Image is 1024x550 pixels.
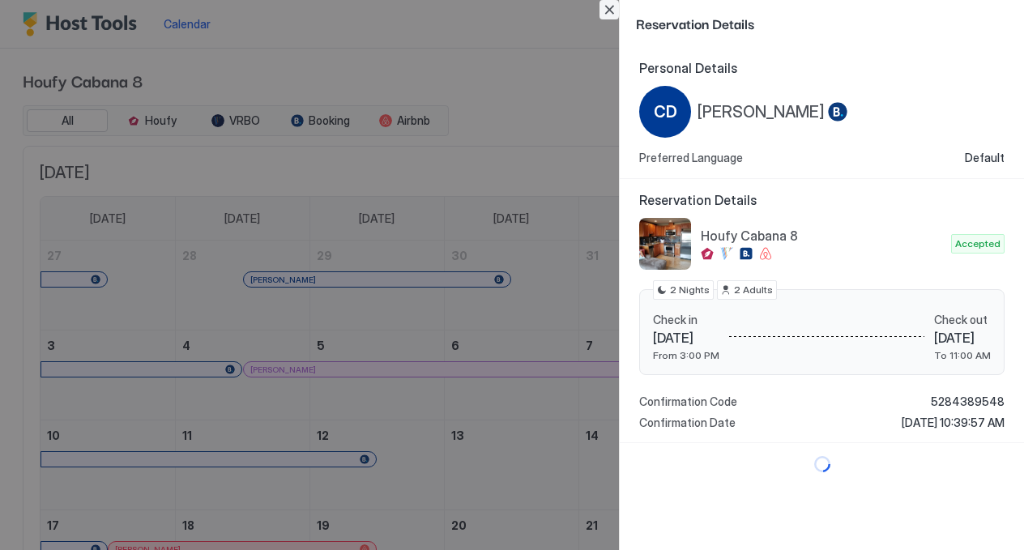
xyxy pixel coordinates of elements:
[955,237,1001,251] span: Accepted
[639,192,1005,208] span: Reservation Details
[653,349,719,361] span: From 3:00 PM
[654,100,677,124] span: CD
[639,218,691,270] div: listing image
[639,151,743,165] span: Preferred Language
[698,102,825,122] span: [PERSON_NAME]
[931,394,1005,409] span: 5284389548
[636,13,1005,33] span: Reservation Details
[653,330,719,346] span: [DATE]
[636,456,1008,472] div: loading
[902,416,1005,430] span: [DATE] 10:39:57 AM
[934,313,991,327] span: Check out
[934,330,991,346] span: [DATE]
[734,283,773,297] span: 2 Adults
[639,416,736,430] span: Confirmation Date
[639,394,737,409] span: Confirmation Code
[653,313,719,327] span: Check in
[934,349,991,361] span: To 11:00 AM
[670,283,710,297] span: 2 Nights
[965,151,1005,165] span: Default
[639,60,1005,76] span: Personal Details
[701,228,945,244] span: Houfy Cabana 8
